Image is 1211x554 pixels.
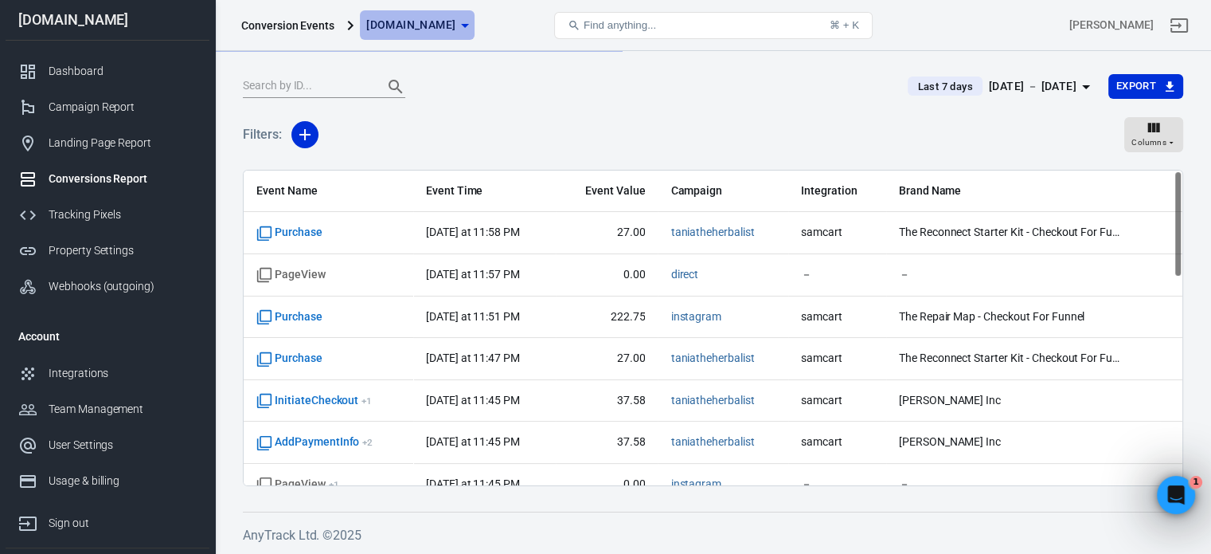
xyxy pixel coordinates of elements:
[256,183,400,199] span: Event Name
[899,225,1122,241] span: The Reconnect Starter Kit - Checkout For Funnel
[49,206,197,223] div: Tracking Pixels
[6,197,209,233] a: Tracking Pixels
[584,19,656,31] span: Find anything...
[1108,74,1183,99] button: Export
[830,19,859,31] div: ⌘ + K
[899,434,1122,450] span: [PERSON_NAME] Inc
[6,89,209,125] a: Campaign Report
[670,309,721,325] span: instagram
[899,267,1122,283] span: －
[256,267,326,283] span: Standard event name
[989,77,1076,96] div: [DATE] － [DATE]
[49,135,197,151] div: Landing Page Report
[49,278,197,295] div: Webhooks (outgoing)
[1124,117,1183,152] button: Columns
[899,309,1122,325] span: The Repair Map - Checkout For Funnel
[895,73,1107,100] button: Last 7 days[DATE] － [DATE]
[670,183,775,199] span: Campaign
[6,391,209,427] a: Team Management
[243,525,1183,545] h6: AnyTrack Ltd. © 2025
[1069,17,1154,33] div: Account id: C21CTY1k
[256,393,372,409] span: InitiateCheckout
[1157,476,1195,514] iframe: Intercom live chat
[670,477,721,490] a: instagram
[670,435,754,448] a: taniatheherbalist
[899,351,1122,367] span: The Reconnect Starter Kit - Checkout For Funnel
[256,351,322,367] span: Standard event name
[670,267,698,283] span: direct
[49,365,197,382] div: Integrations
[670,351,754,367] span: taniatheherbalist
[670,225,754,241] span: taniatheherbalist
[801,183,873,199] span: Integration
[426,352,520,364] time: 2025-09-29T23:47:08-04:00
[568,183,645,199] span: Event Value
[568,477,645,493] span: 0.00
[801,225,873,241] span: samcart
[899,477,1122,493] span: －
[256,309,322,325] span: Standard event name
[670,268,698,281] a: direct
[361,395,372,407] sup: + 1
[243,77,370,97] input: Search by ID...
[568,351,645,367] span: 27.00
[670,434,754,450] span: taniatheherbalist
[6,317,209,356] li: Account
[49,99,197,116] div: Campaign Report
[670,226,754,238] a: taniatheherbalist
[554,12,873,39] button: Find anything...⌘ + K
[568,393,645,409] span: 37.58
[670,393,754,409] span: taniatheherbalist
[1160,6,1198,45] a: Sign out
[49,171,197,187] div: Conversions Report
[256,434,373,450] span: AddPaymentInfo
[426,310,520,323] time: 2025-09-29T23:51:24-04:00
[670,394,754,407] a: taniatheherbalist
[49,63,197,80] div: Dashboard
[6,53,209,89] a: Dashboard
[49,401,197,418] div: Team Management
[6,125,209,161] a: Landing Page Report
[366,15,455,35] span: taniatheherbalist.com
[6,499,209,541] a: Sign out
[49,473,197,489] div: Usage & billing
[6,13,209,27] div: [DOMAIN_NAME]
[568,267,645,283] span: 0.00
[256,477,339,493] span: PageView
[426,394,520,407] time: 2025-09-29T23:45:05-04:00
[801,309,873,325] span: samcart
[360,10,475,40] button: [DOMAIN_NAME]
[426,435,520,448] time: 2025-09-29T23:45:05-04:00
[244,171,1182,485] div: scrollable content
[801,267,873,283] span: －
[899,183,1122,199] span: Brand Name
[426,477,520,490] time: 2025-09-29T23:45:03-04:00
[6,269,209,305] a: Webhooks (outgoing)
[377,68,415,106] button: Search
[241,18,334,33] div: Conversion Events
[426,226,520,238] time: 2025-09-29T23:58:49-04:00
[6,463,209,499] a: Usage & billing
[568,225,645,241] span: 27.00
[6,356,209,391] a: Integrations
[49,437,197,454] div: User Settings
[568,434,645,450] span: 37.58
[426,268,520,281] time: 2025-09-29T23:57:25-04:00
[801,393,873,409] span: samcart
[49,242,197,259] div: Property Settings
[1190,476,1202,489] span: 1
[911,79,979,95] span: Last 7 days
[6,233,209,269] a: Property Settings
[801,434,873,450] span: samcart
[362,437,373,448] sup: + 2
[243,109,282,160] h5: Filters:
[670,352,754,364] a: taniatheherbalist
[6,161,209,197] a: Conversions Report
[49,515,197,532] div: Sign out
[801,351,873,367] span: samcart
[6,427,209,463] a: User Settings
[568,309,645,325] span: 222.75
[1131,136,1166,150] span: Columns
[670,477,721,493] span: instagram
[899,393,1122,409] span: [PERSON_NAME] Inc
